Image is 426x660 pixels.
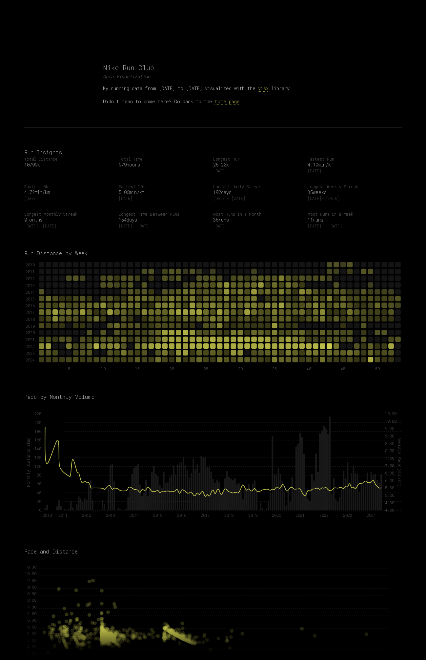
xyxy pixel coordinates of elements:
tspan: 2023 [26,351,35,356]
tspan: 160 [34,437,41,442]
span: [DATE] - [DATE] [119,223,208,228]
tspan: 2018 [224,513,233,518]
h2: Run Distance by Week [24,249,402,257]
tspan: 5:30 [385,485,394,490]
tspan: 25 [204,366,208,371]
tspan: 10 [101,366,105,371]
h2: Pace and Distance [24,548,402,555]
tspan: 50 [375,366,379,371]
tspan: 2011 [58,513,67,518]
tspan: 4:30 [385,500,394,505]
tspan: 10:30 [385,411,396,416]
tspan: 8:00 [27,597,36,603]
tspan: 5:00 [385,493,394,498]
tspan: 2019 [248,513,257,518]
tspan: 2017 [26,310,35,315]
span: [DATE] [308,168,397,173]
p: Didn't mean to come here? Go back to the . [103,97,323,106]
tspan: 15 [135,366,140,371]
tspan: 8:30 [27,591,36,596]
tspan: 6:00 [27,624,36,629]
span: Longest Run [213,156,302,162]
span: [DATE] - [DATE] [308,196,397,201]
tspan: 7:30 [385,456,394,461]
tspan: 20 [37,498,41,504]
span: 4.72 min/km [24,189,113,196]
tspan: 2013 [106,513,115,518]
tspan: 200 [34,420,41,425]
tspan: 2013 [26,283,35,288]
tspan: 2015 [153,513,162,518]
tspan: 5:00 [27,637,36,643]
tspan: 4:00 [385,507,394,513]
tspan: 0 [39,507,41,513]
tspan: 10:00 [25,571,36,576]
span: Fastest 10k [119,184,208,189]
tspan: 2024 [367,513,376,518]
span: [DATE] [119,196,208,201]
tspan: 8:30 [385,440,394,446]
span: [DATE] [213,223,302,228]
tspan: 6:30 [27,617,36,623]
tspan: 2019 [26,323,35,329]
tspan: Monthly Distance (km) [26,437,31,487]
tspan: 7:30 [27,604,36,609]
tspan: 2024 [26,357,35,362]
h2: Pace by Monthly Volume [24,393,402,401]
span: Most Runs in a Week [308,211,397,217]
tspan: 40 [37,490,41,495]
span: 9 months [24,217,113,223]
tspan: 2010 [26,262,35,267]
tspan: 2010 [42,513,51,518]
span: [DATE] - [DATE] [24,223,113,228]
tspan: 7:00 [385,463,394,468]
span: 36 runs [213,217,302,223]
span: 4.19 min/km [308,162,397,168]
tspan: 220 [34,411,41,416]
tspan: 35 [272,366,277,371]
tspan: 8:00 [385,448,394,453]
tspan: 2016 [177,513,186,518]
tspan: 20 [169,366,174,371]
tspan: 2015 [26,296,35,301]
span: 11 runs [308,217,397,223]
span: Most Runs in a Month [213,211,302,217]
tspan: 30 [238,366,242,371]
span: 5.06 min/km [119,189,208,196]
h2: Run Insights [24,148,402,156]
tspan: 2021 [295,513,305,518]
tspan: 2023 [343,513,352,518]
span: Total Time [119,156,208,162]
tspan: 9:00 [385,433,394,438]
tspan: 2021 [26,337,35,342]
tspan: 10:30 [25,564,36,570]
span: 3525367.8379999977 seconds [119,162,208,168]
tspan: 6:00 [385,478,394,483]
span: 26.20 km [213,162,302,168]
tspan: 2022 [319,513,328,518]
tspan: 4:30 [27,644,36,649]
span: Longest Weekly Streak [308,184,397,189]
tspan: 80 [37,472,41,477]
tspan: 2014 [129,513,138,518]
span: Longest Daily Streak [213,184,302,189]
tspan: 6:30 [385,470,394,476]
tspan: 180 [34,428,41,434]
tspan: 100 [34,463,41,469]
tspan: 2012 [26,276,35,281]
tspan: 5 [68,366,70,371]
tspan: 45 [341,366,345,371]
span: [DATE] [213,168,302,173]
span: [DATE] - [DATE] [213,196,302,201]
span: Fastest Run [308,156,397,162]
p: Data Visualization [103,73,323,80]
span: [DATE] [24,196,113,201]
tspan: 2014 [26,289,35,295]
tspan: 60 [37,481,41,486]
tspan: 2020 [272,513,281,518]
tspan: 2011 [26,269,35,274]
span: 192 days [213,189,302,196]
span: 35 weeks [308,189,397,196]
tspan: 120 [34,455,41,460]
span: 2022-10-23 - 2022-10-29 [308,223,397,228]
